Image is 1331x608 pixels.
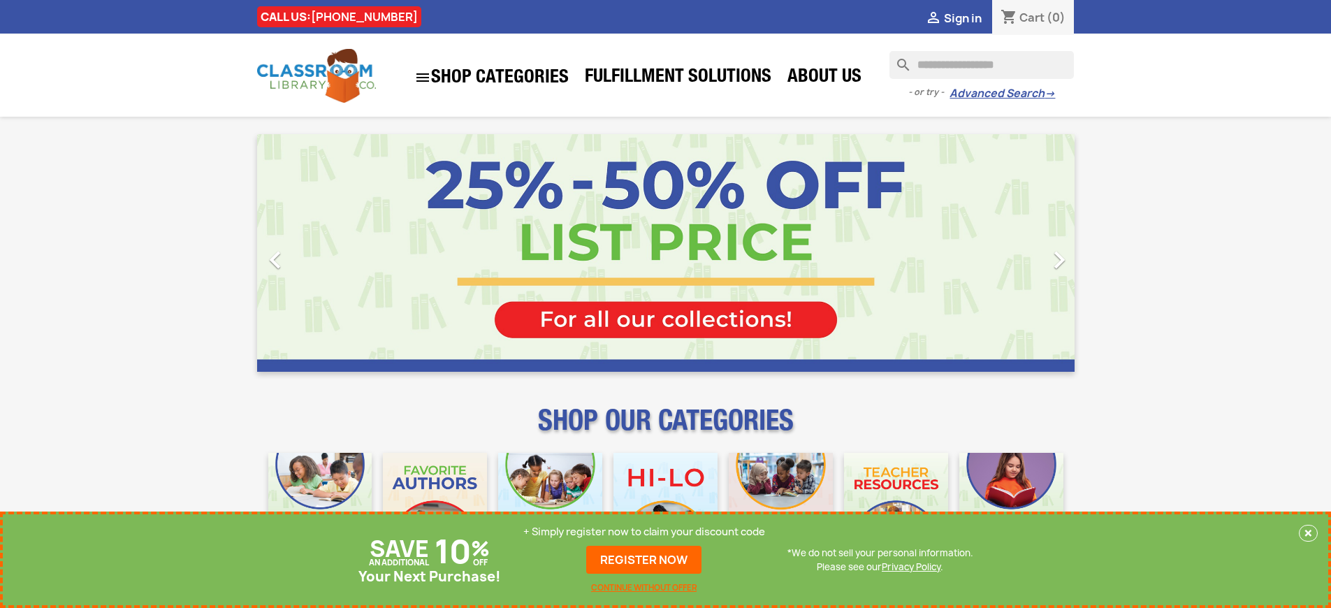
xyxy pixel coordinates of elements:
span: - or try - [908,85,950,99]
i:  [1042,243,1077,277]
a: Advanced Search→ [950,87,1055,101]
a: SHOP CATEGORIES [407,62,576,93]
ul: Carousel container [257,134,1075,372]
img: CLC_Favorite_Authors_Mobile.jpg [383,453,487,557]
span: → [1045,87,1055,101]
img: CLC_HiLo_Mobile.jpg [613,453,718,557]
img: CLC_Bulk_Mobile.jpg [268,453,372,557]
a:  Sign in [925,10,982,26]
span: Sign in [944,10,982,26]
img: CLC_Teacher_Resources_Mobile.jpg [844,453,948,557]
i:  [414,69,431,86]
a: Previous [257,134,380,372]
input: Search [889,51,1074,79]
i:  [258,243,293,277]
img: CLC_Dyslexia_Mobile.jpg [959,453,1063,557]
img: Classroom Library Company [257,49,376,103]
span: (0) [1047,10,1065,25]
a: Fulfillment Solutions [578,64,778,92]
a: About Us [780,64,868,92]
i: shopping_cart [1001,10,1017,27]
img: CLC_Fiction_Nonfiction_Mobile.jpg [729,453,833,557]
a: [PHONE_NUMBER] [311,9,418,24]
span: Cart [1019,10,1045,25]
a: Next [952,134,1075,372]
p: SHOP OUR CATEGORIES [257,417,1075,442]
i: search [889,51,906,68]
i:  [925,10,942,27]
div: CALL US: [257,6,421,27]
img: CLC_Phonics_And_Decodables_Mobile.jpg [498,453,602,557]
